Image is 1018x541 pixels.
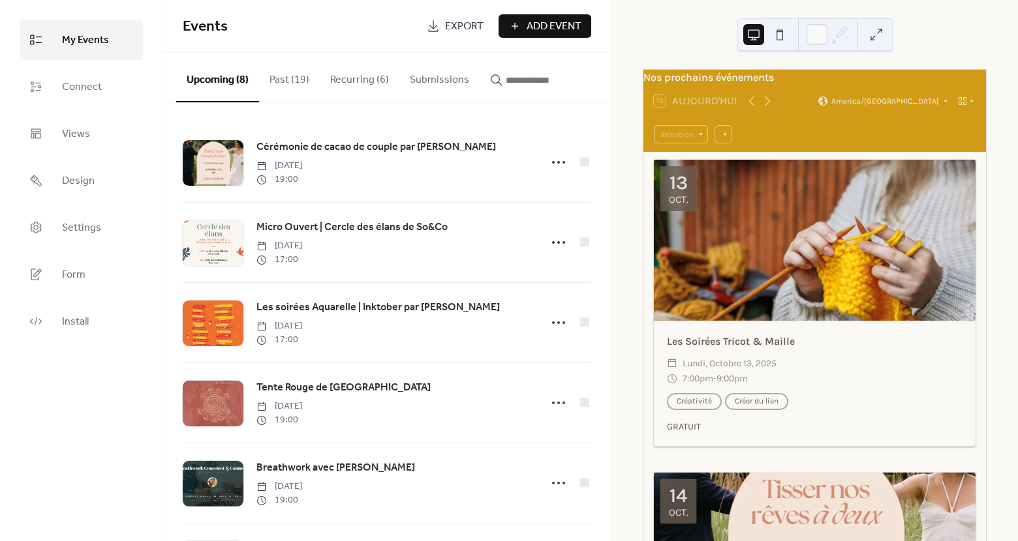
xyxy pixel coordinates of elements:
span: Settings [62,218,101,239]
span: 7:00pm [683,371,713,387]
a: Design [20,160,143,201]
a: Les soirées Aquarelle | Inktober par [PERSON_NAME] [256,299,500,316]
span: Tente Rouge de [GEOGRAPHIC_DATA] [256,380,431,396]
span: 9:00pm [717,371,748,387]
a: My Events [20,20,143,60]
span: Install [62,312,89,332]
button: Recurring (6) [320,53,399,101]
span: Events [183,12,228,41]
span: Design [62,171,95,192]
a: Connect [20,66,143,107]
span: 17:00 [256,333,302,347]
span: 19:00 [256,493,302,507]
span: Connect [62,77,102,98]
button: Add Event [499,14,591,38]
span: [DATE] [256,159,302,173]
span: Add Event [527,19,581,35]
div: ​ [667,371,677,387]
a: Tente Rouge de [GEOGRAPHIC_DATA] [256,379,431,396]
div: oct. [669,508,688,518]
div: GRATUIT [654,420,976,433]
span: Breathwork avec [PERSON_NAME] [256,460,415,476]
span: America/[GEOGRAPHIC_DATA] [831,97,938,105]
span: Cérémonie de cacao de couple par [PERSON_NAME] [256,139,496,155]
div: Nos prochains événements [643,70,986,85]
a: Breathwork avec [PERSON_NAME] [256,460,415,476]
span: Les soirées Aquarelle | Inktober par [PERSON_NAME] [256,300,500,315]
a: Micro Ouvert | Cercle des élans de So&Co [256,219,448,236]
span: [DATE] [256,480,302,493]
span: Micro Ouvert | Cercle des élans de So&Co [256,220,448,235]
a: Form [20,254,143,295]
span: Export [445,19,484,35]
button: Upcoming (8) [176,53,259,102]
a: Install [20,301,143,342]
span: - [713,371,717,387]
div: 14 [670,486,687,505]
span: 17:00 [256,253,302,267]
span: My Events [62,30,109,51]
button: Past (19) [259,53,320,101]
span: [DATE] [256,400,302,413]
a: Settings [20,207,143,248]
a: Views [20,113,143,154]
span: [DATE] [256,239,302,253]
span: lundi, octobre 13, 2025 [683,356,777,372]
a: Cérémonie de cacao de couple par [PERSON_NAME] [256,139,496,156]
span: Form [62,265,85,285]
span: 19:00 [256,173,302,186]
span: [DATE] [256,319,302,333]
div: Les Soirées Tricot & Maille [654,334,976,349]
div: oct. [669,195,688,205]
div: 13 [670,173,688,192]
span: 19:00 [256,413,302,427]
span: Views [62,124,90,145]
button: Submissions [399,53,480,101]
a: Export [417,14,493,38]
div: ​ [667,356,677,372]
